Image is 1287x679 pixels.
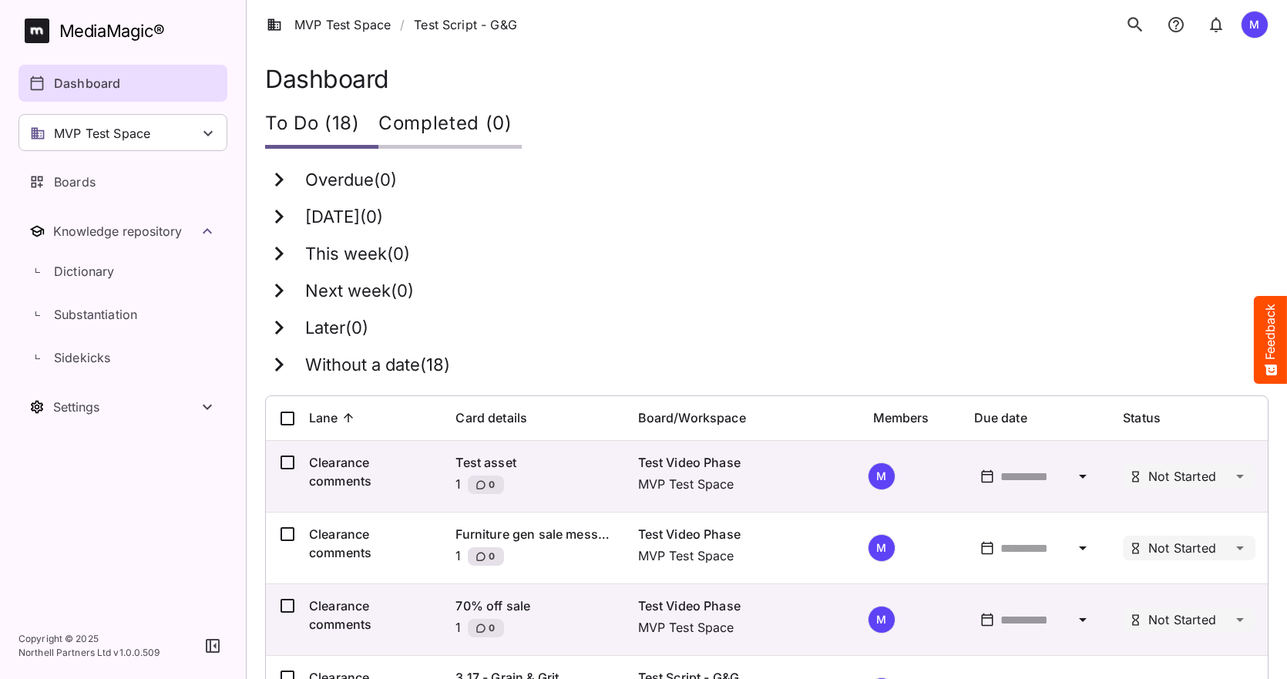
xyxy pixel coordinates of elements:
[18,253,227,290] a: Dictionary
[1254,296,1287,384] button: Feedback
[18,632,160,646] p: Copyright © 2025
[68,265,149,280] span: I have an idea
[25,18,227,43] a: MediaMagic®
[70,99,208,116] span: Tell us what you think
[638,408,746,427] p: Board/Workspace
[305,281,414,301] h3: Next week ( 0 )
[18,163,227,200] a: Boards
[455,597,613,615] p: 70% off sale
[68,227,199,241] span: Like something or not?
[1201,8,1232,41] button: notifications
[455,408,527,427] p: Card details
[400,15,405,34] span: /
[54,305,137,324] p: Substantiation
[154,121,209,133] a: Contact us
[487,477,495,492] span: 0
[18,646,160,660] p: Northell Partners Ltd v 1.0.0.509
[1148,470,1216,482] p: Not Started
[455,453,613,472] p: Test asset
[54,74,120,92] p: Dashboard
[113,31,160,69] span: 
[638,597,848,615] p: Test Video Phase
[638,453,848,472] p: Test Video Phase
[455,475,461,499] p: 1
[487,620,495,636] span: 0
[18,65,227,102] a: Dashboard
[868,534,896,562] div: M
[305,207,383,227] h3: [DATE] ( 0 )
[305,170,397,190] h3: Overdue ( 0 )
[265,103,378,149] div: To Do (18)
[378,103,522,149] div: Completed (0)
[309,597,431,634] p: Clearance comments
[1148,613,1216,626] p: Not Started
[54,348,110,367] p: Sidekicks
[309,408,338,427] p: Lane
[54,173,96,191] p: Boards
[455,618,461,643] p: 1
[48,187,230,199] span: What kind of feedback do you have?
[59,18,165,44] div: MediaMagic ®
[18,388,227,425] button: Toggle Settings
[305,244,410,264] h3: This week ( 0 )
[18,213,227,250] button: Toggle Knowledge repository
[455,525,613,543] p: Furniture gen sale message test asset
[53,224,198,239] div: Knowledge repository
[487,549,495,564] span: 0
[54,124,150,143] p: MVP Test Space
[873,408,929,427] p: Members
[638,546,848,565] p: MVP Test Space
[1119,8,1151,41] button: search
[305,318,368,338] h3: Later ( 0 )
[305,355,450,375] h3: Without a date ( 18 )
[18,296,227,333] a: Substantiation
[638,475,848,493] p: MVP Test Space
[53,399,198,415] div: Settings
[638,525,848,543] p: Test Video Phase
[18,339,227,376] a: Sidekicks
[1161,8,1191,41] button: notifications
[455,546,461,571] p: 1
[69,121,153,133] span: Want to discuss?
[309,525,431,562] p: Clearance comments
[267,15,391,34] a: MVP Test Space
[1148,542,1216,554] p: Not Started
[18,213,227,379] nav: Knowledge repository
[1123,408,1161,427] p: Status
[868,606,896,634] div: M
[54,262,115,281] p: Dictionary
[309,453,431,490] p: Clearance comments
[868,462,896,490] div: M
[638,618,848,637] p: MVP Test Space
[18,388,227,425] nav: Settings
[974,408,1027,427] p: Due date
[1241,11,1269,39] div: M
[265,65,1269,93] h1: Dashboard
